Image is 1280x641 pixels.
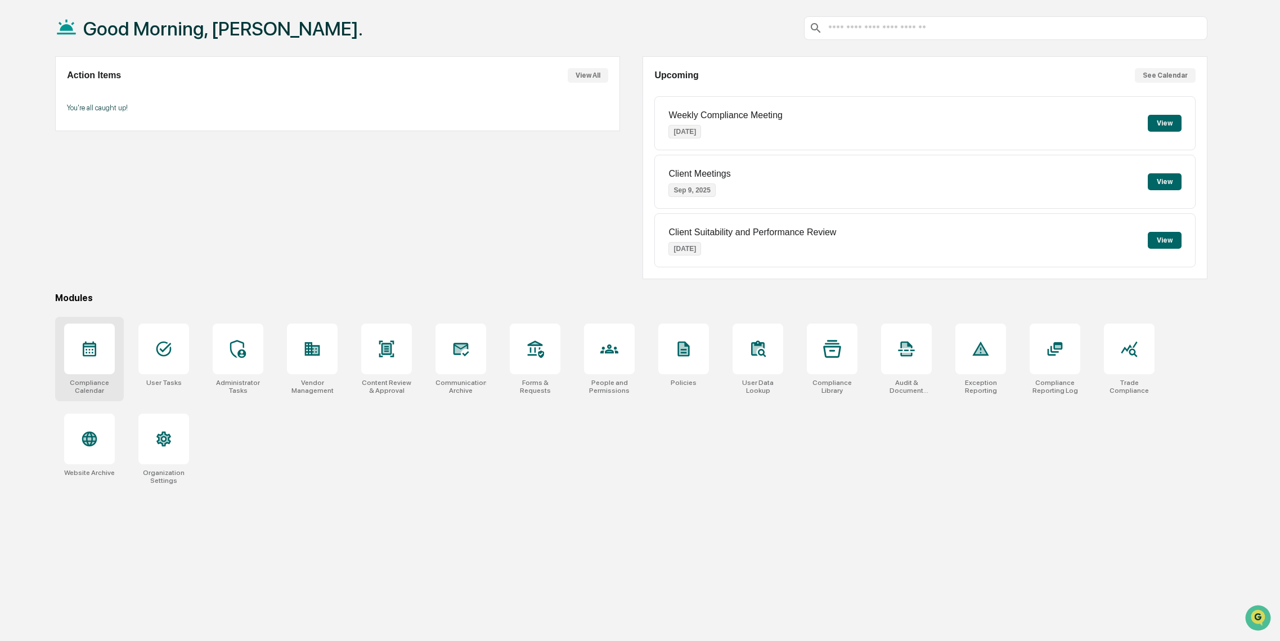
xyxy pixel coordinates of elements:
[51,86,185,97] div: Start new chat
[11,86,32,106] img: 1746055101610-c473b297-6a78-478c-a979-82029cc54cd1
[881,379,932,395] div: Audit & Document Logs
[23,252,71,263] span: Data Lookup
[361,379,412,395] div: Content Review & Approval
[174,123,205,136] button: See all
[435,379,486,395] div: Communications Archive
[668,242,701,255] p: [DATE]
[112,279,136,288] span: Pylon
[11,231,20,240] div: 🖐️
[93,183,97,192] span: •
[671,379,697,387] div: Policies
[7,226,77,246] a: 🖐️Preclearance
[1148,115,1182,132] button: View
[668,183,715,197] p: Sep 9, 2025
[55,293,1207,303] div: Modules
[64,469,115,477] div: Website Archive
[955,379,1006,395] div: Exception Reporting
[23,230,73,241] span: Preclearance
[100,153,123,162] span: [DATE]
[668,227,836,237] p: Client Suitability and Performance Review
[79,279,136,288] a: Powered byPylon
[11,125,75,134] div: Past conversations
[100,183,123,192] span: [DATE]
[23,184,32,193] img: 1746055101610-c473b297-6a78-478c-a979-82029cc54cd1
[668,125,701,138] p: [DATE]
[51,97,155,106] div: We're available if you need us!
[11,24,205,42] p: How can we help?
[24,86,44,106] img: 8933085812038_c878075ebb4cc5468115_72.jpg
[191,89,205,103] button: Start new chat
[1148,232,1182,249] button: View
[146,379,182,387] div: User Tasks
[11,142,29,160] img: Jack Rasmussen
[35,153,91,162] span: [PERSON_NAME]
[733,379,783,395] div: User Data Lookup
[93,230,140,241] span: Attestations
[1148,173,1182,190] button: View
[1244,604,1274,634] iframe: Open customer support
[668,110,782,120] p: Weekly Compliance Meeting
[82,231,91,240] div: 🗄️
[64,379,115,395] div: Compliance Calendar
[1030,379,1080,395] div: Compliance Reporting Log
[213,379,263,395] div: Administrator Tasks
[584,379,635,395] div: People and Permissions
[1104,379,1155,395] div: Trade Compliance
[77,226,144,246] a: 🗄️Attestations
[807,379,857,395] div: Compliance Library
[11,173,29,191] img: Jack Rasmussen
[67,70,121,80] h2: Action Items
[7,247,75,267] a: 🔎Data Lookup
[93,153,97,162] span: •
[654,70,698,80] h2: Upcoming
[83,17,363,40] h1: Good Morning, [PERSON_NAME].
[287,379,338,395] div: Vendor Management
[67,104,608,112] p: You're all caught up!
[138,469,189,485] div: Organization Settings
[510,379,560,395] div: Forms & Requests
[668,169,730,179] p: Client Meetings
[568,68,608,83] button: View All
[11,253,20,262] div: 🔎
[35,183,91,192] span: [PERSON_NAME]
[23,154,32,163] img: 1746055101610-c473b297-6a78-478c-a979-82029cc54cd1
[1135,68,1196,83] button: See Calendar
